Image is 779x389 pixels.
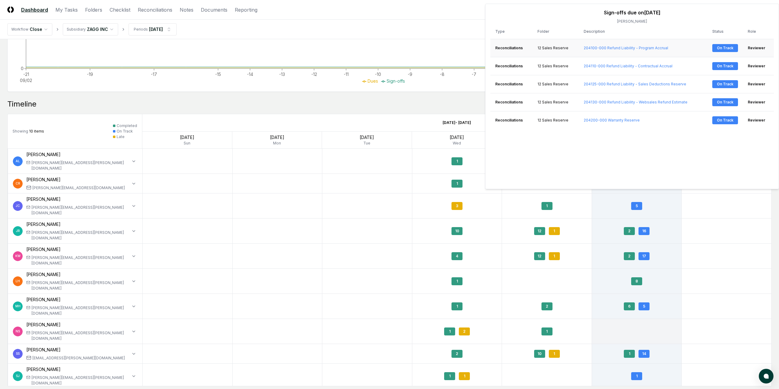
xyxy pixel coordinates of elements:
span: LH [16,279,20,283]
div: 3 [451,202,463,210]
span: SS [16,351,20,356]
tspan: -10 [375,72,381,77]
div: Wed [412,140,502,146]
tspan: -15 [215,72,221,77]
div: [PERSON_NAME] [26,176,125,183]
span: JC [16,204,20,208]
div: Subsidiary [67,27,86,32]
div: 1 [549,252,560,260]
div: [PERSON_NAME] [26,196,130,202]
div: 1 [451,302,463,310]
div: 1 [631,372,642,380]
a: Folders [85,6,102,13]
div: [DATE] [232,134,322,140]
tspan: -13 [279,72,285,77]
div: 1 [549,350,560,358]
div: [PERSON_NAME] [26,271,130,278]
nav: breadcrumb [7,23,177,36]
span: CR [16,181,20,186]
button: atlas-launcher [759,369,773,383]
div: 10 [451,227,463,235]
span: JR [16,229,20,233]
tspan: -12 [311,72,317,77]
div: Late [117,134,125,140]
tspan: -8 [440,72,444,77]
div: 1 [459,372,470,380]
div: [DATE] [412,134,502,140]
span: MH [15,304,21,309]
a: My Tasks [55,6,78,13]
tspan: -7 [472,72,476,77]
div: [PERSON_NAME][EMAIL_ADDRESS][PERSON_NAME][DOMAIN_NAME] [32,305,130,316]
tspan: -14 [247,72,253,77]
img: Logo [7,6,14,13]
div: [DATE] - [DATE] [394,115,520,130]
a: Documents [201,6,227,13]
tspan: -21 [23,72,29,77]
div: [PERSON_NAME][EMAIL_ADDRESS][PERSON_NAME][DOMAIN_NAME] [32,205,130,216]
div: [DATE] [149,26,163,32]
div: Tue [322,140,412,146]
div: 2 [541,302,552,310]
div: 2 [451,350,463,358]
tspan: -19 [87,72,93,77]
div: [PERSON_NAME][EMAIL_ADDRESS][PERSON_NAME][DOMAIN_NAME] [32,160,130,171]
div: 10 items [13,129,44,134]
div: 1 [541,202,552,210]
span: SJ [16,374,20,378]
div: 2 [624,252,635,260]
div: [PERSON_NAME] [26,151,130,158]
div: 12 [534,227,545,235]
div: 5 [631,202,642,210]
div: [PERSON_NAME][EMAIL_ADDRESS][PERSON_NAME][DOMAIN_NAME] [32,375,130,386]
div: [PERSON_NAME] [26,246,130,252]
div: 14 [639,350,650,358]
span: Showing [13,129,28,133]
div: Workflow [11,27,28,32]
div: 16 [639,227,650,235]
div: [PERSON_NAME] [26,221,130,227]
span: AL [16,159,20,163]
a: Checklist [110,6,130,13]
tspan: 0 [21,66,24,71]
div: 1 [451,180,463,188]
div: 17 [639,252,650,260]
div: 2 [459,327,470,335]
a: Reporting [235,6,257,13]
tspan: -17 [151,72,157,77]
div: 1 [451,277,463,285]
div: 1 [444,372,455,380]
a: Notes [180,6,193,13]
div: 6 [624,302,635,310]
div: 4 [451,252,463,260]
div: [PERSON_NAME][EMAIL_ADDRESS][PERSON_NAME][DOMAIN_NAME] [32,255,130,266]
a: Dashboard [21,6,48,13]
div: [PERSON_NAME] [26,346,125,353]
div: 12 [534,252,545,260]
span: Dues [368,78,378,84]
div: [DATE] [142,134,232,140]
div: [PERSON_NAME][EMAIL_ADDRESS][PERSON_NAME][DOMAIN_NAME] [32,280,130,291]
tspan: -9 [408,72,412,77]
div: Mon [232,140,322,146]
div: [DATE] [322,134,412,140]
div: [PERSON_NAME][EMAIL_ADDRESS][PERSON_NAME][DOMAIN_NAME] [32,330,130,341]
tspan: -11 [344,72,349,77]
div: 1 [451,157,463,165]
div: 1 [624,350,635,358]
div: Sun [142,140,232,146]
span: NS [16,329,20,334]
div: [PERSON_NAME] [26,321,130,328]
div: [PERSON_NAME][EMAIL_ADDRESS][DOMAIN_NAME] [32,185,125,191]
div: 8 [631,277,642,285]
div: [PERSON_NAME][EMAIL_ADDRESS][PERSON_NAME][DOMAIN_NAME] [32,230,130,241]
div: [EMAIL_ADDRESS][PERSON_NAME][DOMAIN_NAME] [32,355,125,361]
div: 1 [549,227,560,235]
div: 1 [444,327,455,335]
div: 1 [541,327,552,335]
div: Periods [134,27,148,32]
div: Timeline [7,99,772,109]
span: Sign-offs [387,78,405,84]
a: Reconciliations [138,6,172,13]
div: Completed [117,123,137,129]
